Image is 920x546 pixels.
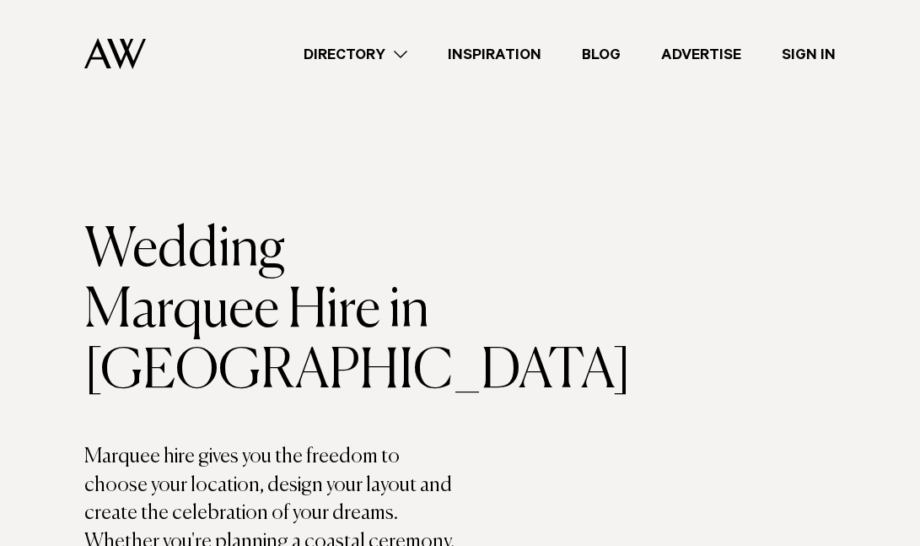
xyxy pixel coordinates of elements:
a: Advertise [641,43,761,66]
a: Sign In [761,43,856,66]
a: Blog [562,43,641,66]
a: Directory [283,43,428,66]
a: Inspiration [428,43,562,66]
h1: Wedding Marquee Hire in [GEOGRAPHIC_DATA] [84,220,460,403]
img: Auckland Weddings Logo [84,38,146,69]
